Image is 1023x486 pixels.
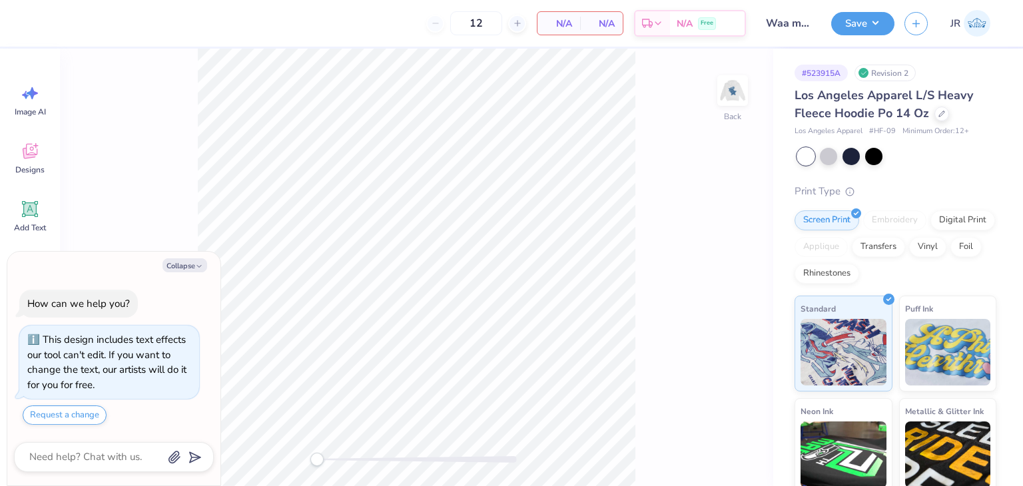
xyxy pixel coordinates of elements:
img: Standard [801,319,886,385]
div: Foil [950,237,982,257]
button: Collapse [163,258,207,272]
img: Joshua Ryan Almeida [964,10,990,37]
button: Request a change [23,405,107,425]
span: Designs [15,164,45,175]
div: Revision 2 [854,65,916,81]
span: Add Text [14,222,46,233]
button: Save [831,12,894,35]
img: Back [719,77,746,104]
span: Minimum Order: 12 + [902,126,969,137]
div: This design includes text effects our tool can't edit. If you want to change the text, our artist... [27,333,186,391]
span: Standard [801,302,836,316]
span: JR [950,16,960,31]
div: Print Type [795,184,996,199]
div: Screen Print [795,210,859,230]
span: Puff Ink [905,302,933,316]
input: – – [450,11,502,35]
img: Puff Ink [905,319,991,385]
span: # HF-09 [869,126,896,137]
div: # 523915A [795,65,848,81]
span: Free [701,19,713,28]
div: How can we help you? [27,297,130,310]
input: Untitled Design [756,10,821,37]
span: Metallic & Glitter Ink [905,404,984,418]
span: N/A [677,17,693,31]
div: Accessibility label [310,453,324,466]
a: JR [944,10,996,37]
span: Los Angeles Apparel [795,126,862,137]
div: Vinyl [909,237,946,257]
span: Image AI [15,107,46,117]
div: Digital Print [930,210,995,230]
span: N/A [545,17,572,31]
span: Neon Ink [801,404,833,418]
div: Rhinestones [795,264,859,284]
span: Los Angeles Apparel L/S Heavy Fleece Hoodie Po 14 Oz [795,87,973,121]
div: Embroidery [863,210,926,230]
div: Transfers [852,237,905,257]
span: N/A [588,17,615,31]
div: Back [724,111,741,122]
div: Applique [795,237,848,257]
